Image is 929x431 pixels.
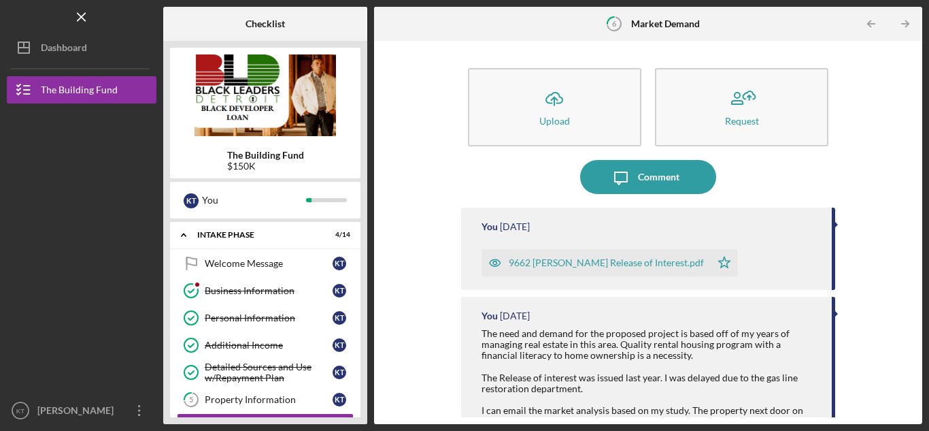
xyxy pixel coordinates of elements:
[333,366,346,379] div: K T
[227,150,304,161] b: The Building Fund
[509,257,704,268] div: 9662 [PERSON_NAME] Release of Interest.pdf
[482,328,818,427] div: The need and demand for the proposed project is based off of my years of managing real estate in ...
[7,397,156,424] button: KT[PERSON_NAME]
[333,393,346,406] div: K T
[197,231,316,239] div: Intake Phase
[205,285,333,296] div: Business Information
[184,193,199,208] div: K T
[631,18,700,29] b: Market Demand
[7,76,156,103] button: The Building Fund
[482,221,498,232] div: You
[177,250,354,277] a: Welcome MessageKT
[612,19,617,28] tspan: 6
[177,304,354,332] a: Personal InformationKT
[202,189,306,212] div: You
[482,249,738,276] button: 9662 [PERSON_NAME] Release of Interest.pdf
[468,68,641,146] button: Upload
[34,397,122,428] div: [PERSON_NAME]
[655,68,828,146] button: Request
[333,338,346,352] div: K T
[539,116,570,126] div: Upload
[246,18,285,29] b: Checklist
[170,54,360,136] img: Product logo
[638,160,679,194] div: Comment
[177,359,354,386] a: Detailed Sources and Use w/Repayment PlanKT
[41,34,87,65] div: Dashboard
[482,310,498,321] div: You
[189,396,193,404] tspan: 5
[177,386,354,413] a: 5Property InformationKT
[205,394,333,405] div: Property Information
[725,116,759,126] div: Request
[41,76,118,107] div: The Building Fund
[205,258,333,269] div: Welcome Message
[333,257,346,270] div: K T
[177,332,354,359] a: Additional IncomeKT
[326,231,350,239] div: 4 / 14
[580,160,716,194] button: Comment
[333,284,346,298] div: K T
[16,407,24,415] text: KT
[205,313,333,323] div: Personal Information
[227,161,304,172] div: $150K
[205,362,333,383] div: Detailed Sources and Use w/Repayment Plan
[7,34,156,61] button: Dashboard
[500,310,530,321] time: 2025-07-08 22:20
[333,311,346,325] div: K T
[500,221,530,232] time: 2025-08-09 14:30
[177,277,354,304] a: Business InformationKT
[205,340,333,351] div: Additional Income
